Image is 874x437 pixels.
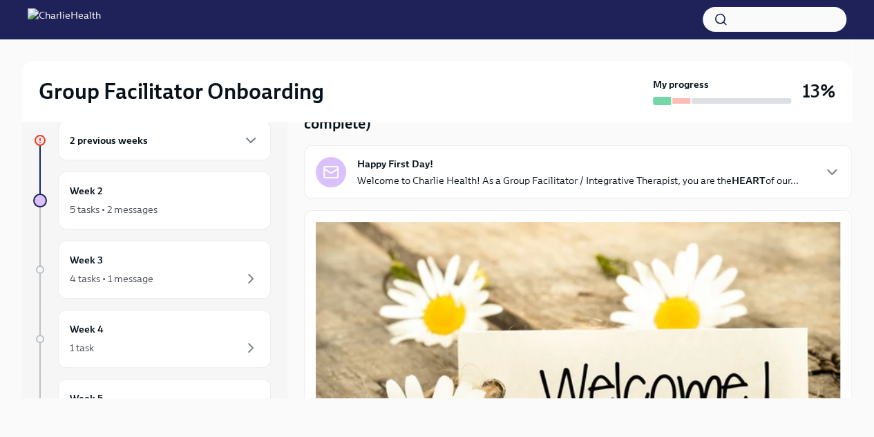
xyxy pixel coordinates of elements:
[58,120,271,160] div: 2 previous weeks
[28,8,101,30] img: CharlieHealth
[33,241,271,299] a: Week 34 tasks • 1 message
[653,77,709,91] strong: My progress
[70,272,153,286] div: 4 tasks • 1 message
[70,183,103,198] h6: Week 2
[70,391,103,406] h6: Week 5
[802,79,835,104] h3: 13%
[70,252,103,268] h6: Week 3
[70,322,104,337] h6: Week 4
[33,171,271,230] a: Week 25 tasks • 2 messages
[357,157,433,171] strong: Happy First Day!
[70,203,158,216] div: 5 tasks • 2 messages
[33,379,271,437] a: Week 5
[70,133,148,148] h6: 2 previous weeks
[357,174,799,187] p: Welcome to Charlie Health! As a Group Facilitator / Integrative Therapist, you are the of our...
[33,310,271,368] a: Week 41 task
[732,174,766,187] strong: HEART
[70,341,94,355] div: 1 task
[39,77,324,105] h2: Group Facilitator Onboarding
